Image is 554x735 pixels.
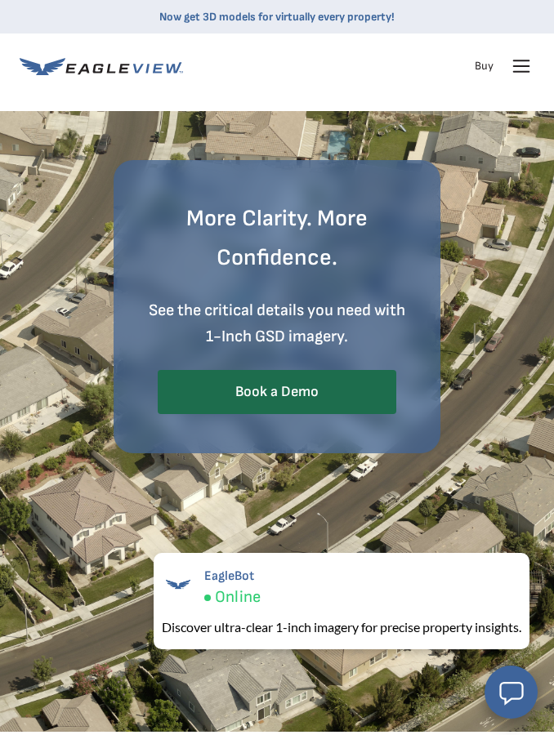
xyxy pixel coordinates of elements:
a: Now get 3D models for virtually every property! [159,10,395,24]
span: Online [215,587,261,608]
h2: More Clarity. More Confidence. [146,199,408,278]
button: Open chat window [485,666,538,719]
img: EagleBot [162,568,194,601]
a: Buy [475,59,494,73]
a: Book a Demo [158,370,396,414]
span: EagleBot [204,568,261,584]
div: Discover ultra-clear 1-inch imagery for precise property insights. [162,617,521,637]
p: See the critical details you need with 1-Inch GSD imagery. [146,297,408,350]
